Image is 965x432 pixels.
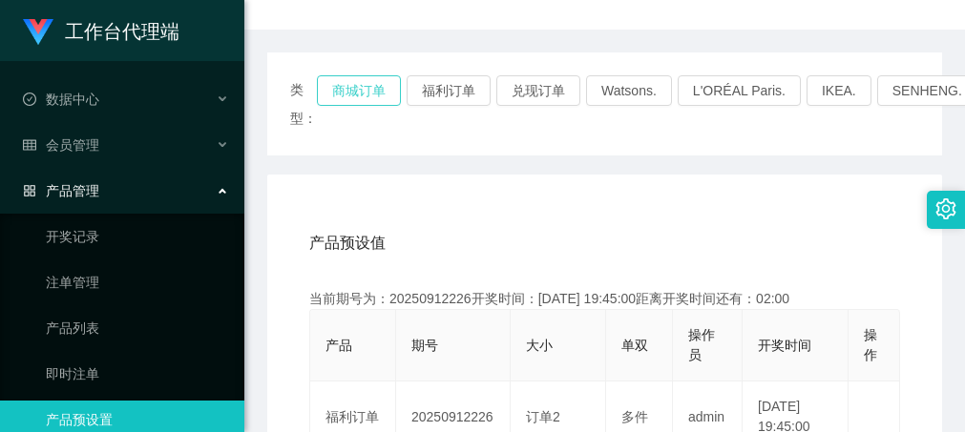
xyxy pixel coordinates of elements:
button: 兑现订单 [496,75,580,106]
i: 图标: appstore-o [23,184,36,197]
button: L'ORÉAL Paris. [678,75,801,106]
span: 产品管理 [23,183,99,198]
span: 开奖时间 [758,338,811,353]
h1: 工作台代理端 [65,1,179,62]
span: 数据中心 [23,92,99,107]
a: 工作台代理端 [23,23,179,38]
span: 产品 [325,338,352,353]
button: 福利订单 [407,75,491,106]
a: 开奖记录 [46,217,229,256]
span: 订单2 [526,409,560,424]
a: 产品列表 [46,309,229,347]
i: 图标: table [23,138,36,152]
a: 注单管理 [46,263,229,301]
span: 期号 [411,338,438,353]
span: 会员管理 [23,137,99,153]
i: 图标: setting [935,198,956,219]
button: IKEA. [807,75,871,106]
a: 即时注单 [46,355,229,393]
span: 操作 [864,327,877,362]
button: 商城订单 [317,75,401,106]
span: 产品预设值 [309,232,386,255]
span: 操作员 [688,327,715,362]
button: Watsons. [586,75,672,106]
img: logo.9652507e.png [23,19,53,46]
span: 类型： [290,75,317,133]
span: 单双 [621,338,648,353]
span: 多件 [621,409,648,424]
i: 图标: check-circle-o [23,93,36,106]
span: 大小 [526,338,553,353]
div: 当前期号为：20250912226开奖时间：[DATE] 19:45:00距离开奖时间还有：02:00 [309,289,900,309]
